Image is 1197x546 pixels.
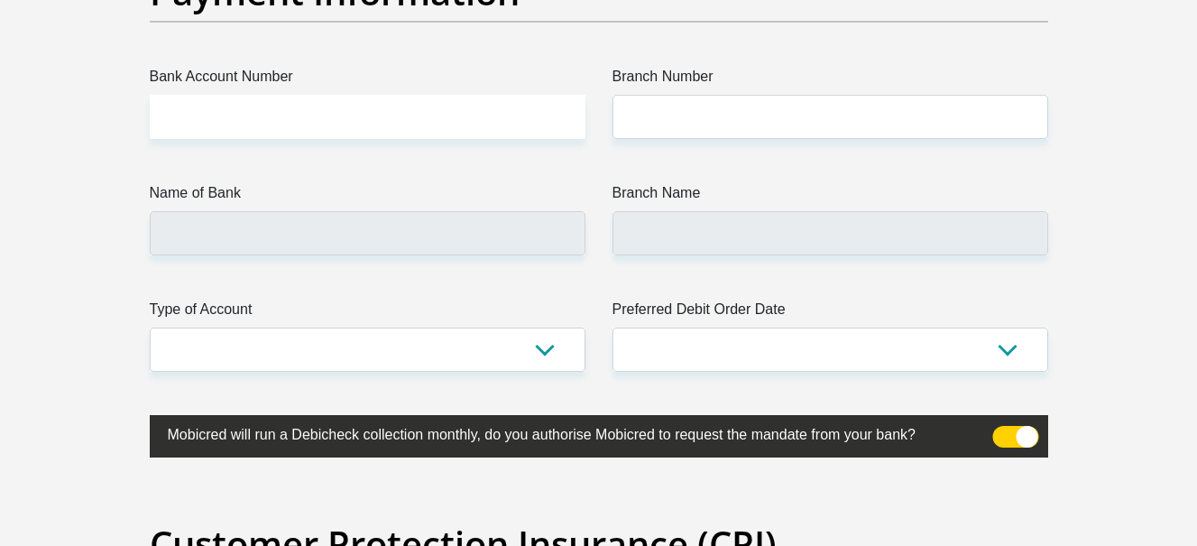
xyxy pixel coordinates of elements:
[612,95,1048,139] input: Branch Number
[150,66,585,95] label: Bank Account Number
[612,211,1048,255] input: Branch Name
[612,299,1048,328] label: Preferred Debit Order Date
[150,415,958,450] label: Mobicred will run a Debicheck collection monthly, do you authorise Mobicred to request the mandat...
[150,95,585,139] input: Bank Account Number
[150,299,585,328] label: Type of Account
[612,66,1048,95] label: Branch Number
[150,182,585,211] label: Name of Bank
[150,211,585,255] input: Name of Bank
[612,182,1048,211] label: Branch Name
